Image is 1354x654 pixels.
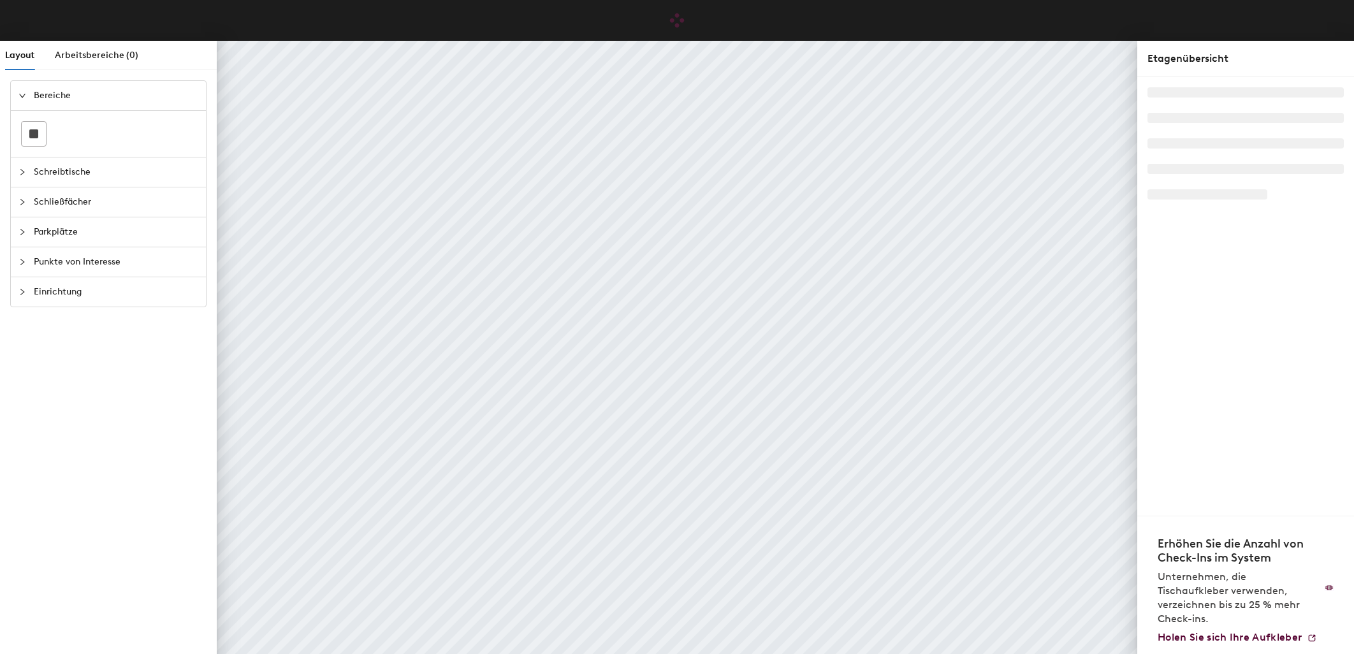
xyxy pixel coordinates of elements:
[18,198,26,206] span: collapsed
[1158,631,1302,643] span: Holen Sie sich Ihre Aufkleber
[34,277,198,307] span: Einrichtung
[18,258,26,266] span: collapsed
[1158,570,1317,626] p: Unternehmen, die Tischaufkleber verwenden, verzeichnen bis zu 25 % mehr Check-ins.
[1158,537,1317,565] h4: Erhöhen Sie die Anzahl von Check-Ins im System
[34,247,198,277] span: Punkte von Interesse
[18,168,26,176] span: collapsed
[1147,51,1344,66] div: Etagenübersicht
[1325,585,1334,591] img: Aufkleber Logo
[34,187,198,217] span: Schließfächer
[34,217,198,247] span: Parkplätze
[18,228,26,236] span: collapsed
[18,92,26,99] span: expanded
[34,157,198,187] span: Schreibtische
[18,288,26,296] span: collapsed
[34,81,198,110] span: Bereiche
[55,50,138,61] span: Arbeitsbereiche (0)
[5,50,34,61] span: Layout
